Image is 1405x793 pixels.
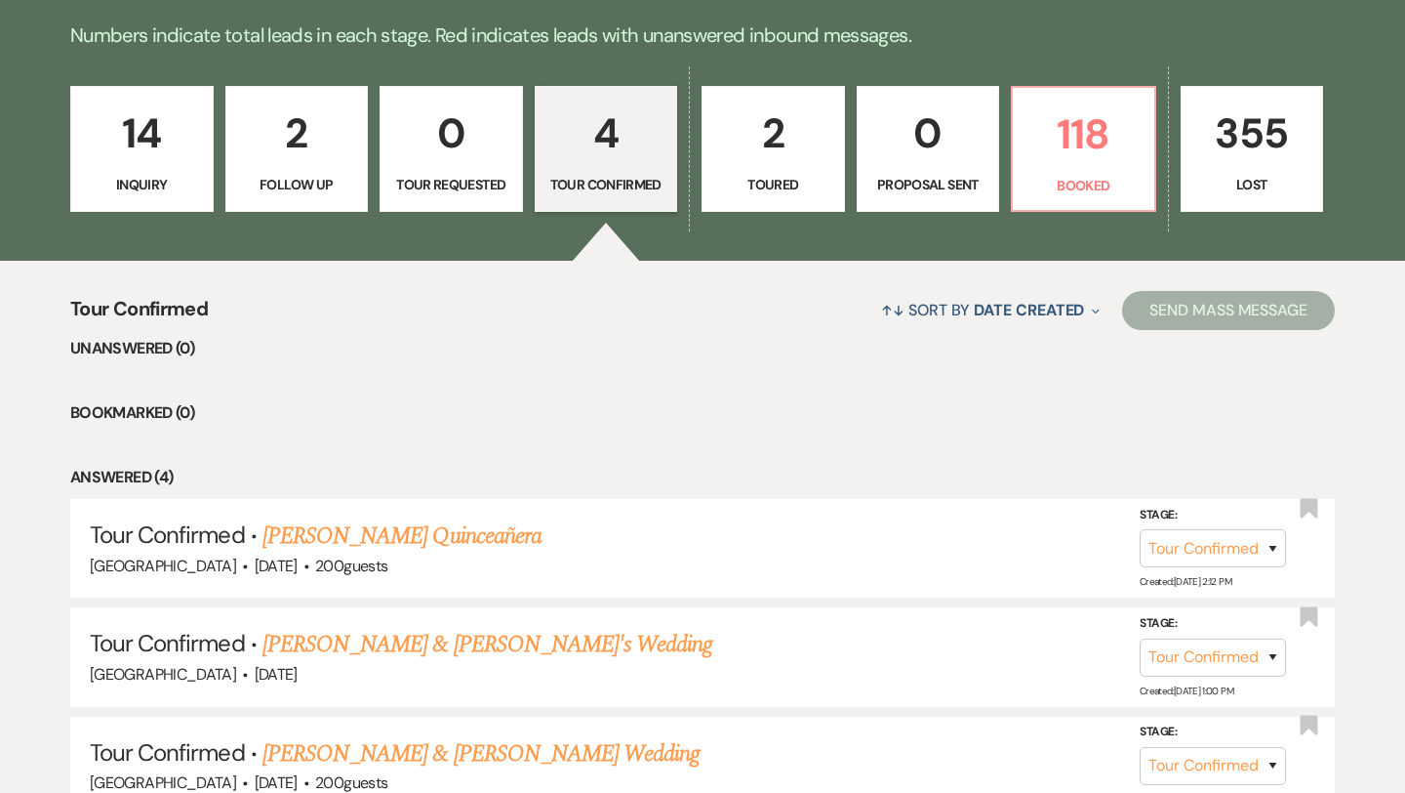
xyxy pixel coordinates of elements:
[1193,101,1311,166] p: 355
[238,101,356,166] p: 2
[83,174,201,195] p: Inquiry
[873,284,1107,336] button: Sort By Date Created
[380,86,523,213] a: 0Tour Requested
[90,520,245,550] span: Tour Confirmed
[255,556,298,576] span: [DATE]
[869,101,987,166] p: 0
[70,294,208,336] span: Tour Confirmed
[714,101,832,166] p: 2
[255,664,298,685] span: [DATE]
[225,86,369,213] a: 2Follow Up
[714,174,832,195] p: Toured
[1140,613,1286,635] label: Stage:
[1024,175,1143,196] p: Booked
[238,174,356,195] p: Follow Up
[869,174,987,195] p: Proposal Sent
[315,772,387,793] span: 200 guests
[262,627,713,662] a: [PERSON_NAME] & [PERSON_NAME]'s Wedding
[315,556,387,576] span: 200 guests
[1122,291,1335,330] button: Send Mass Message
[262,519,542,554] a: [PERSON_NAME] Quinceañera
[974,300,1084,320] span: Date Created
[255,772,298,793] span: [DATE]
[90,664,236,685] span: [GEOGRAPHIC_DATA]
[1140,722,1286,743] label: Stage:
[70,86,214,213] a: 14Inquiry
[392,101,510,166] p: 0
[702,86,845,213] a: 2Toured
[1011,86,1156,213] a: 118Booked
[70,465,1335,490] li: Answered (4)
[1024,102,1143,167] p: 118
[857,86,1000,213] a: 0Proposal Sent
[262,736,700,772] a: [PERSON_NAME] & [PERSON_NAME] Wedding
[1193,174,1311,195] p: Lost
[1140,575,1231,588] span: Created: [DATE] 2:12 PM
[90,772,236,793] span: [GEOGRAPHIC_DATA]
[1140,685,1233,697] span: Created: [DATE] 1:00 PM
[90,628,245,658] span: Tour Confirmed
[70,400,1335,426] li: Bookmarked (0)
[881,300,904,320] span: ↑↓
[547,174,665,195] p: Tour Confirmed
[83,101,201,166] p: 14
[547,101,665,166] p: 4
[1140,505,1286,526] label: Stage:
[90,737,245,768] span: Tour Confirmed
[1181,86,1324,213] a: 355Lost
[392,174,510,195] p: Tour Requested
[70,336,1335,361] li: Unanswered (0)
[535,86,678,213] a: 4Tour Confirmed
[90,556,236,576] span: [GEOGRAPHIC_DATA]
